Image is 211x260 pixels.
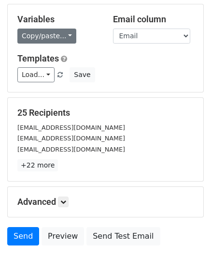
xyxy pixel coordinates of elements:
[17,159,58,171] a: +22 more
[17,53,59,63] a: Templates
[17,146,125,153] small: [EMAIL_ADDRESS][DOMAIN_NAME]
[17,135,125,142] small: [EMAIL_ADDRESS][DOMAIN_NAME]
[113,14,194,25] h5: Email column
[17,14,98,25] h5: Variables
[70,67,95,82] button: Save
[163,214,211,260] iframe: Chat Widget
[17,29,76,44] a: Copy/paste...
[17,197,194,207] h5: Advanced
[17,124,125,131] small: [EMAIL_ADDRESS][DOMAIN_NAME]
[42,227,84,245] a: Preview
[163,214,211,260] div: Tiện ích trò chuyện
[7,227,39,245] a: Send
[17,67,55,82] a: Load...
[17,107,194,118] h5: 25 Recipients
[86,227,160,245] a: Send Test Email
